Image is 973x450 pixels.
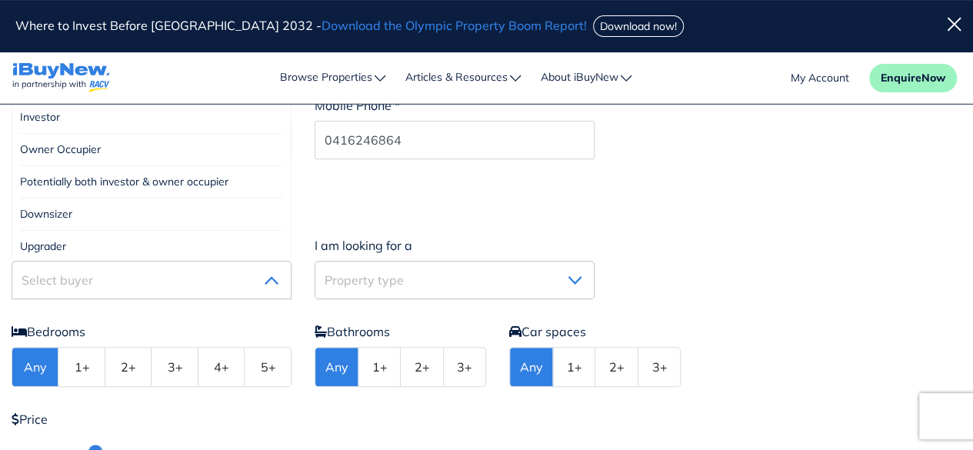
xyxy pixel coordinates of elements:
input: Please enter a valid, complete mobile phone number. [315,121,595,159]
button: Any [510,348,553,386]
div: Upgrader [20,231,283,262]
h2: User preferences [12,194,961,213]
label: Mobile Phone * [315,96,400,115]
button: 3+ [444,348,485,386]
img: open [568,276,581,285]
label: Bathrooms [315,322,390,341]
a: account [791,70,849,86]
button: 3+ [638,348,680,386]
button: Any [315,348,358,386]
span: Now [921,71,945,85]
div: Owner Occupier [20,134,283,166]
button: Property type [315,261,595,299]
label: Price [12,410,48,428]
button: Download now! [593,15,684,37]
span: Select buyer [22,272,93,288]
div: Investor [20,102,283,134]
img: open [265,276,278,285]
button: 1+ [58,348,105,386]
span: Download the Olympic Property Boom Report! [322,18,587,33]
img: logo [12,63,110,93]
label: Car spaces [509,322,586,341]
a: navigations [12,59,110,97]
button: 1+ [358,348,401,386]
button: Any [12,348,58,386]
button: 3+ [152,348,198,386]
span: Where to Invest Before [GEOGRAPHIC_DATA] 2032 - [15,18,590,33]
button: EnquireNow [869,64,957,92]
button: Select buyer [12,261,292,299]
label: I am looking for a [315,236,412,255]
button: 2+ [595,348,638,386]
span: Property type [325,272,404,288]
div: Downsizer [20,198,283,231]
button: 1+ [553,348,595,386]
button: 5+ [245,348,291,386]
button: 4+ [198,348,245,386]
label: Bedrooms [12,322,85,341]
button: 2+ [401,348,443,386]
button: 2+ [105,348,152,386]
div: Potentially both investor & owner occupier [20,166,283,198]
